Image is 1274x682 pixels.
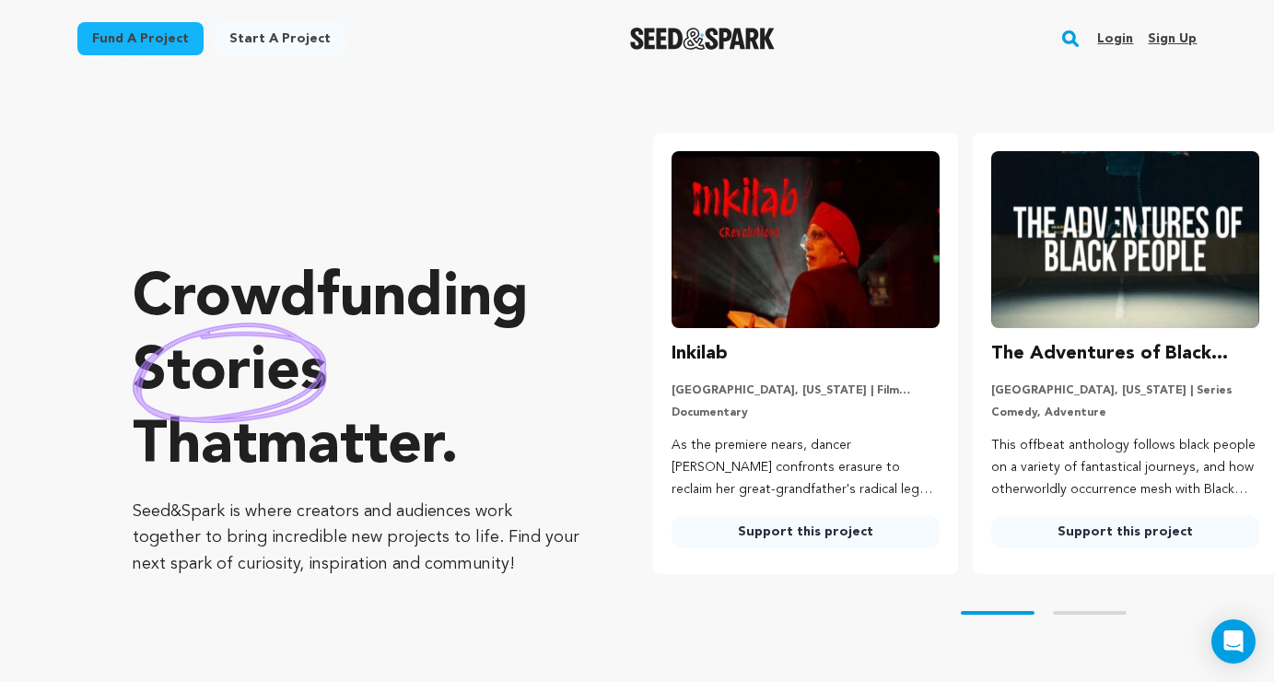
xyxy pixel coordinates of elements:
a: Start a project [215,22,345,55]
div: Open Intercom Messenger [1211,619,1256,664]
a: Fund a project [77,22,204,55]
p: Seed&Spark is where creators and audiences work together to bring incredible new projects to life... [133,499,579,578]
a: Support this project [991,515,1259,548]
p: [GEOGRAPHIC_DATA], [US_STATE] | Series [991,383,1259,398]
img: Inkilab image [672,151,940,328]
img: The Adventures of Black People image [991,151,1259,328]
p: As the premiere nears, dancer [PERSON_NAME] confronts erasure to reclaim her great-grandfather's ... [672,435,940,500]
p: [GEOGRAPHIC_DATA], [US_STATE] | Film Feature [672,383,940,398]
h3: The Adventures of Black People [991,339,1259,369]
a: Seed&Spark Homepage [630,28,775,50]
p: This offbeat anthology follows black people on a variety of fantastical journeys, and how otherwo... [991,435,1259,500]
img: hand sketched image [133,323,327,423]
span: matter [257,417,440,476]
h3: Inkilab [672,339,728,369]
p: Crowdfunding that . [133,263,579,484]
img: Seed&Spark Logo Dark Mode [630,28,775,50]
a: Sign up [1148,24,1197,53]
a: Support this project [672,515,940,548]
p: Documentary [672,406,940,420]
p: Comedy, Adventure [991,406,1259,420]
a: Login [1097,24,1133,53]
